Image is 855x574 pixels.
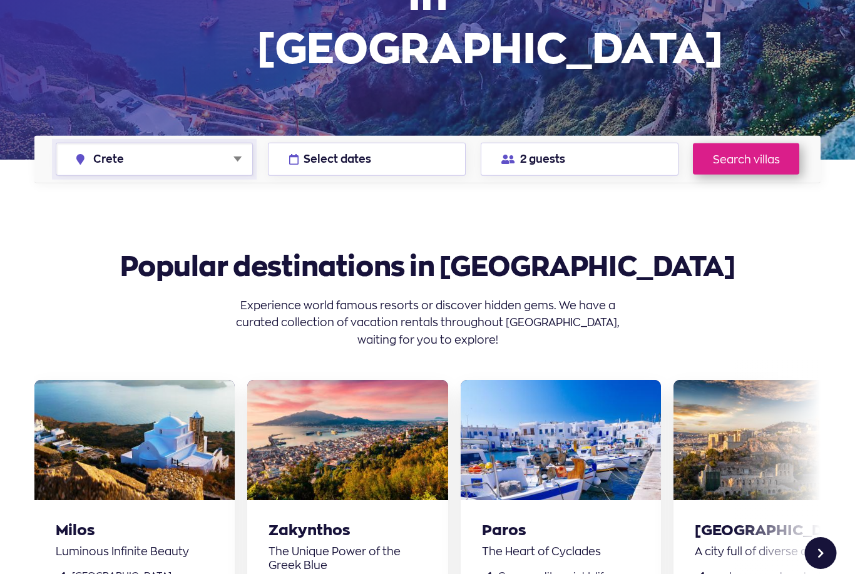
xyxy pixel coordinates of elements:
span: 2 guests [520,154,565,165]
a: Paros [482,521,640,540]
a: Zakynthos [269,521,427,540]
span: The Unique Power of the Greek Blue [269,542,427,572]
button: Select dates [268,143,466,176]
img: Milos [34,380,235,500]
span: The Heart of Cyclades [482,542,640,558]
img: Paros [461,380,662,500]
span: Select dates [304,154,371,165]
a: Milos [56,521,214,540]
img: Zakynthos [247,380,448,500]
a: Search villas [693,143,799,175]
span: Luminous Infinite Beauty [56,542,214,558]
p: Experience world famous resorts or discover hidden gems. We have a curated collection of vacation... [224,297,631,348]
div: Next slide [805,537,837,569]
h2: Popular destinations in [GEOGRAPHIC_DATA] [34,250,821,283]
button: 2 guests [481,143,678,176]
